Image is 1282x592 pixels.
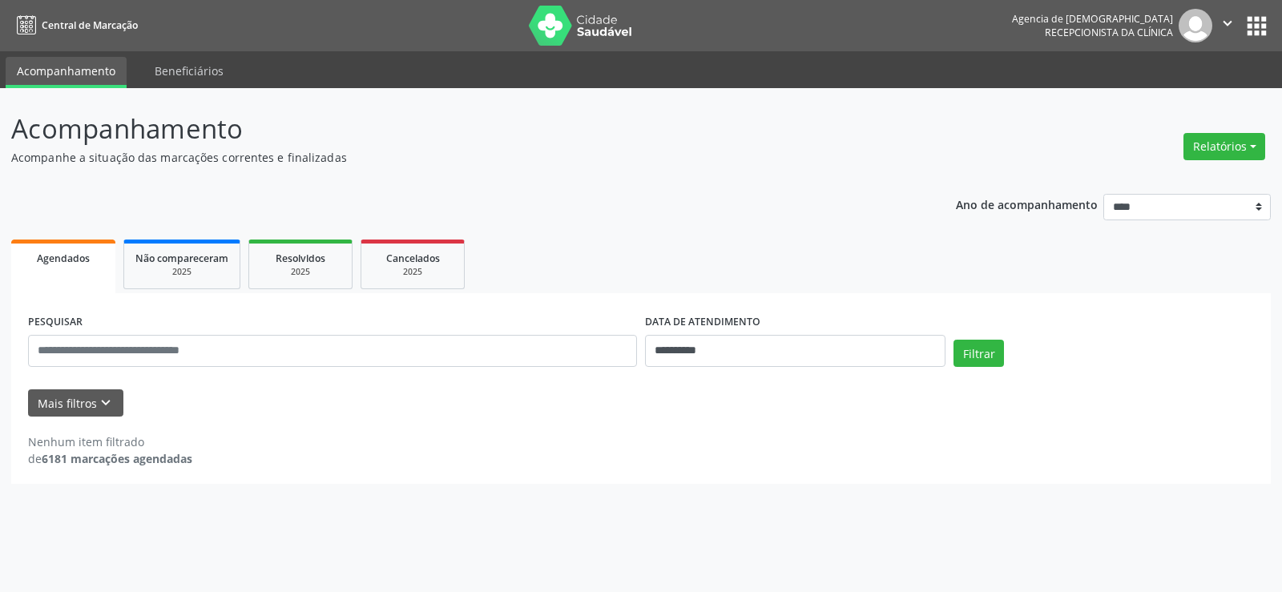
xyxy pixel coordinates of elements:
div: 2025 [373,266,453,278]
span: Agendados [37,252,90,265]
div: Nenhum item filtrado [28,433,192,450]
button: Mais filtroskeyboard_arrow_down [28,389,123,417]
p: Acompanhamento [11,109,893,149]
p: Acompanhe a situação das marcações correntes e finalizadas [11,149,893,166]
span: Cancelados [386,252,440,265]
strong: 6181 marcações agendadas [42,451,192,466]
button: Relatórios [1183,133,1265,160]
a: Acompanhamento [6,57,127,88]
span: Recepcionista da clínica [1045,26,1173,39]
button: apps [1243,12,1271,40]
div: de [28,450,192,467]
span: Central de Marcação [42,18,138,32]
button: Filtrar [953,340,1004,367]
span: Resolvidos [276,252,325,265]
a: Central de Marcação [11,12,138,38]
a: Beneficiários [143,57,235,85]
button:  [1212,9,1243,42]
div: Agencia de [DEMOGRAPHIC_DATA] [1012,12,1173,26]
div: 2025 [135,266,228,278]
span: Não compareceram [135,252,228,265]
div: 2025 [260,266,341,278]
i: keyboard_arrow_down [97,394,115,412]
i:  [1219,14,1236,32]
p: Ano de acompanhamento [956,194,1098,214]
label: PESQUISAR [28,310,83,335]
img: img [1179,9,1212,42]
label: DATA DE ATENDIMENTO [645,310,760,335]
